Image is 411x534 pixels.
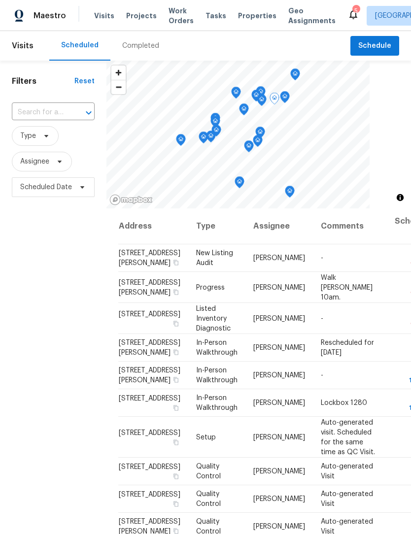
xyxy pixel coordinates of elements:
div: Map marker [211,125,221,140]
div: 5 [352,6,359,16]
span: Scheduled Date [20,182,72,192]
div: Scheduled [61,40,99,50]
th: Address [118,208,188,244]
div: Map marker [290,68,300,84]
button: Copy Address [171,375,180,384]
span: Quality Control [196,463,221,480]
span: Tasks [205,12,226,19]
span: [STREET_ADDRESS][PERSON_NAME] [119,250,180,267]
button: Copy Address [171,437,180,446]
button: Copy Address [171,500,180,508]
th: Assignee [245,208,313,244]
canvas: Map [106,61,370,208]
span: [STREET_ADDRESS][PERSON_NAME] [119,367,180,384]
div: Map marker [235,176,244,192]
button: Copy Address [171,287,180,296]
div: Map marker [257,94,267,109]
span: [STREET_ADDRESS] [119,310,180,317]
button: Open [82,106,96,120]
span: - [321,372,323,379]
input: Search for an address... [12,105,67,120]
div: Map marker [239,103,249,119]
span: [PERSON_NAME] [253,434,305,440]
div: Map marker [255,127,265,142]
span: Maestro [34,11,66,21]
button: Zoom out [111,80,126,94]
span: Geo Assignments [288,6,336,26]
div: Map marker [285,186,295,201]
span: Schedule [358,40,391,52]
span: [PERSON_NAME] [253,315,305,322]
span: Auto-generated Visit [321,463,373,480]
div: Map marker [206,131,216,146]
span: Walk [PERSON_NAME] 10am. [321,274,373,300]
span: [PERSON_NAME] [253,468,305,475]
span: In-Person Walkthrough [196,395,238,411]
span: Progress [196,284,225,291]
span: Assignee [20,157,49,167]
span: New Listing Audit [196,250,233,267]
h1: Filters [12,76,74,86]
span: [STREET_ADDRESS] [119,491,180,498]
span: [PERSON_NAME] [253,284,305,291]
div: Map marker [244,140,254,156]
span: [PERSON_NAME] [253,400,305,406]
button: Copy Address [171,472,180,481]
span: Auto-generated visit. Scheduled for the same time as QC Visit. [321,419,375,455]
span: Lockbox 1280 [321,400,367,406]
span: Toggle attribution [397,192,403,203]
button: Zoom in [111,66,126,80]
div: Map marker [176,134,186,149]
span: [STREET_ADDRESS][PERSON_NAME] [119,279,180,296]
span: [PERSON_NAME] [253,344,305,351]
a: Mapbox homepage [109,194,153,205]
div: Map marker [270,93,279,108]
span: [STREET_ADDRESS] [119,395,180,402]
span: Type [20,131,36,141]
span: Setup [196,434,216,440]
span: Quality Control [196,491,221,507]
span: Rescheduled for [DATE] [321,339,374,356]
span: Work Orders [169,6,194,26]
div: Map marker [199,132,208,147]
span: [STREET_ADDRESS] [119,429,180,436]
span: [PERSON_NAME] [253,523,305,530]
div: Map marker [256,86,266,101]
div: Completed [122,41,159,51]
div: Map marker [231,87,241,102]
button: Toggle attribution [394,192,406,203]
span: [STREET_ADDRESS] [119,464,180,470]
th: Comments [313,208,387,244]
button: Copy Address [171,258,180,267]
button: Copy Address [171,348,180,357]
span: - [321,315,323,322]
span: Listed Inventory Diagnostic [196,305,231,332]
button: Copy Address [171,403,180,412]
div: Map marker [280,91,290,106]
div: Map marker [210,113,220,128]
span: Properties [238,11,276,21]
button: Schedule [350,36,399,56]
span: - [321,255,323,262]
span: Auto-generated Visit [321,491,373,507]
span: Visits [12,35,34,57]
span: Visits [94,11,114,21]
span: [PERSON_NAME] [253,372,305,379]
button: Copy Address [171,319,180,328]
div: Map marker [210,116,220,131]
div: Map marker [251,90,261,105]
div: Map marker [253,135,263,150]
div: Reset [74,76,95,86]
span: In-Person Walkthrough [196,367,238,384]
span: In-Person Walkthrough [196,339,238,356]
span: [PERSON_NAME] [253,496,305,502]
span: Projects [126,11,157,21]
th: Type [188,208,245,244]
span: [PERSON_NAME] [253,255,305,262]
span: [STREET_ADDRESS][PERSON_NAME] [119,339,180,356]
